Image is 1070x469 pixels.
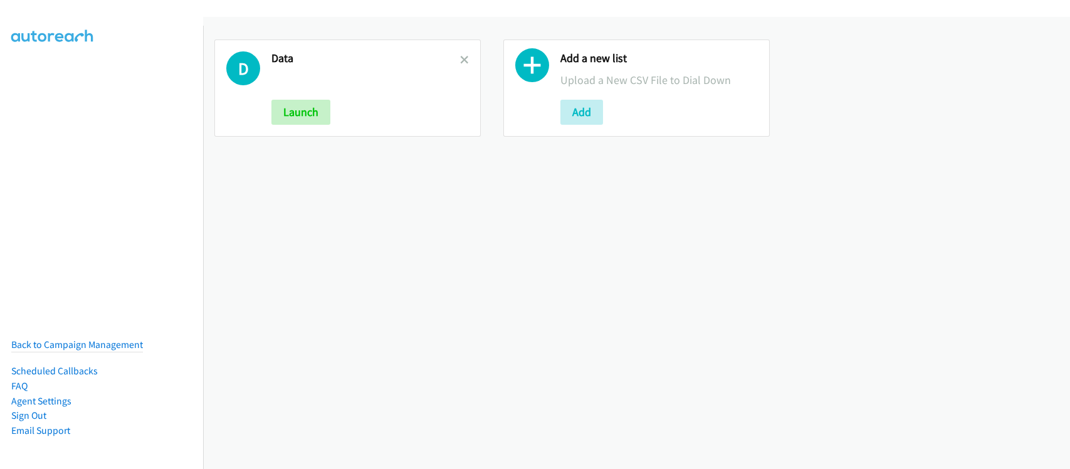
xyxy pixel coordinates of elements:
[560,100,603,125] button: Add
[560,51,758,66] h2: Add a new list
[11,339,143,350] a: Back to Campaign Management
[226,51,260,85] h1: D
[11,424,70,436] a: Email Support
[11,380,28,392] a: FAQ
[11,365,98,377] a: Scheduled Callbacks
[271,100,330,125] button: Launch
[271,51,460,66] h2: Data
[11,409,46,421] a: Sign Out
[11,395,71,407] a: Agent Settings
[560,71,758,88] p: Upload a New CSV File to Dial Down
